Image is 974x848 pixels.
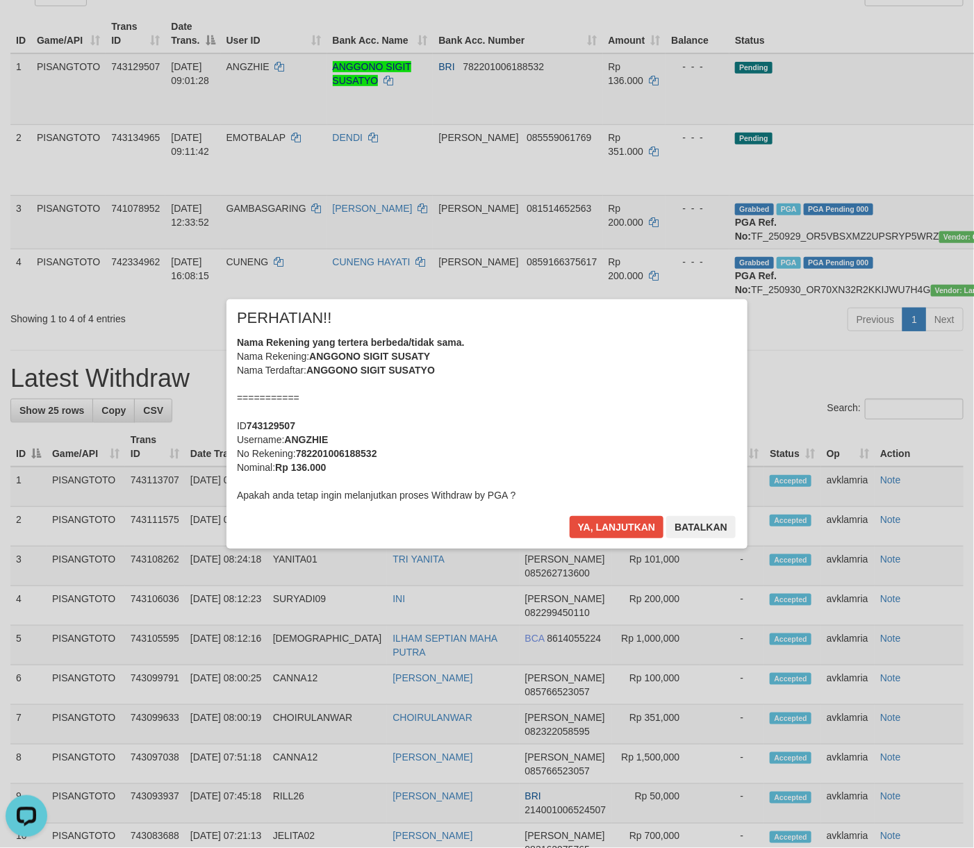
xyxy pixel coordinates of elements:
[247,420,295,431] b: 743129507
[6,6,47,47] button: Open LiveChat chat widget
[570,516,664,538] button: Ya, lanjutkan
[237,337,465,348] b: Nama Rekening yang tertera berbeda/tidak sama.
[275,462,326,473] b: Rp 136.000
[237,311,332,325] span: PERHATIAN!!
[237,335,737,502] div: Nama Rekening: Nama Terdaftar: =========== ID Username: No Rekening: Nominal: Apakah anda tetap i...
[666,516,736,538] button: Batalkan
[309,351,430,362] b: ANGGONO SIGIT SUSATY
[284,434,328,445] b: ANGZHIE
[306,365,435,376] b: ANGGONO SIGIT SUSATYO
[296,448,377,459] b: 782201006188532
